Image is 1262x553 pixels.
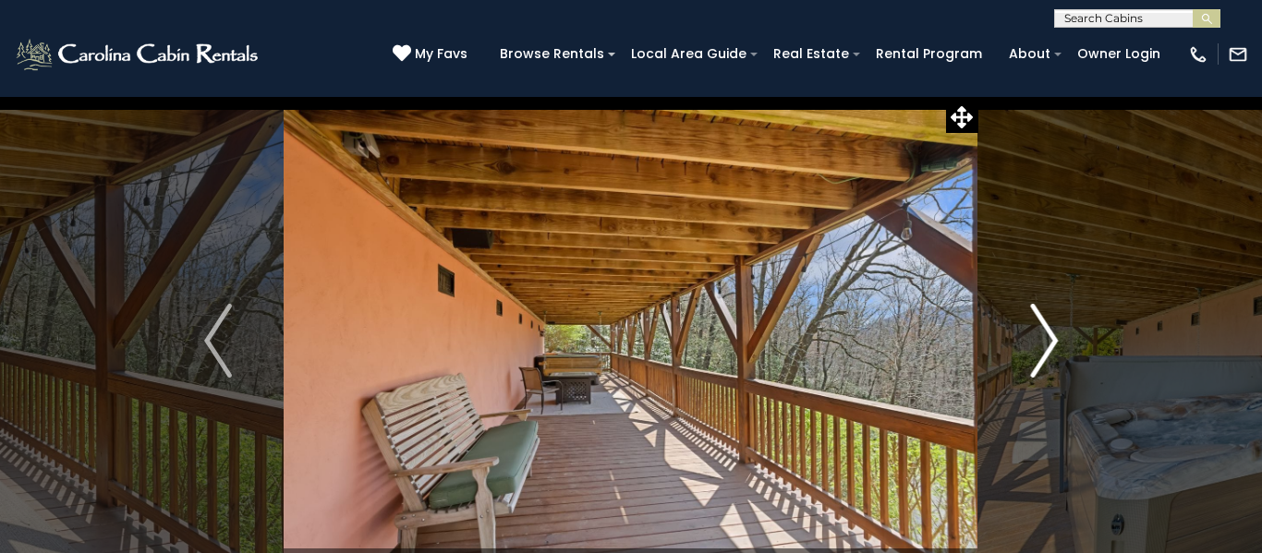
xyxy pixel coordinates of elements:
span: My Favs [415,44,467,64]
a: Browse Rentals [491,40,613,68]
img: mail-regular-white.png [1228,44,1248,65]
img: arrow [1030,304,1058,378]
a: About [1000,40,1060,68]
a: Real Estate [764,40,858,68]
a: My Favs [393,44,472,65]
img: White-1-2.png [14,36,263,73]
a: Rental Program [867,40,991,68]
img: phone-regular-white.png [1188,44,1208,65]
a: Owner Login [1068,40,1170,68]
a: Local Area Guide [622,40,756,68]
img: arrow [204,304,232,378]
